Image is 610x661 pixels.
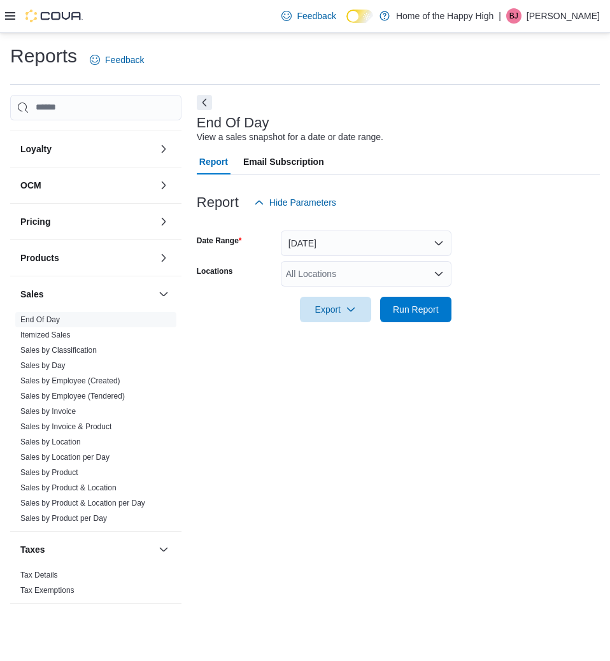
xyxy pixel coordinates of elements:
a: Itemized Sales [20,330,71,339]
a: Tax Details [20,571,58,579]
a: Tax Exemptions [20,586,74,595]
button: Products [20,252,153,264]
a: Sales by Product & Location [20,483,117,492]
span: Tax Exemptions [20,585,74,595]
a: Sales by Invoice [20,407,76,416]
span: Export [308,297,364,322]
a: End Of Day [20,315,60,324]
h3: Pricing [20,215,50,228]
h3: Report [197,195,239,210]
a: Sales by Classification [20,346,97,355]
span: Report [199,149,228,174]
button: Open list of options [434,269,444,279]
button: Next [197,95,212,110]
a: Feedback [276,3,341,29]
span: Tax Details [20,570,58,580]
h3: OCM [20,179,41,192]
h3: Sales [20,288,44,301]
span: Hide Parameters [269,196,336,209]
a: Sales by Day [20,361,66,370]
button: Products [156,250,171,266]
span: Sales by Classification [20,345,97,355]
button: Loyalty [156,141,171,157]
a: Sales by Invoice & Product [20,422,111,431]
img: Cova [25,10,83,22]
a: Sales by Employee (Created) [20,376,120,385]
label: Date Range [197,236,242,246]
button: Sales [156,287,171,302]
span: Sales by Product & Location [20,483,117,493]
h1: Reports [10,43,77,69]
a: Sales by Location per Day [20,453,110,462]
div: Taxes [10,567,181,603]
span: Run Report [393,303,439,316]
a: Feedback [85,47,149,73]
button: Loyalty [20,143,153,155]
div: Sales [10,312,181,531]
a: Transfers [20,113,52,122]
span: Dark Mode [346,23,347,24]
span: Sales by Product [20,467,78,478]
span: BJ [509,8,518,24]
input: Dark Mode [346,10,373,23]
button: Hide Parameters [249,190,341,215]
button: OCM [20,179,153,192]
span: Sales by Invoice [20,406,76,416]
button: Export [300,297,371,322]
span: Sales by Product per Day [20,513,107,523]
span: Sales by Employee (Created) [20,376,120,386]
div: View a sales snapshot for a date or date range. [197,131,383,144]
h3: Products [20,252,59,264]
button: Pricing [156,214,171,229]
span: Email Subscription [243,149,324,174]
span: Sales by Product & Location per Day [20,498,145,508]
span: Sales by Invoice & Product [20,422,111,432]
button: Sales [20,288,153,301]
button: Pricing [20,215,153,228]
span: Sales by Location per Day [20,452,110,462]
div: Brock Jekill [506,8,521,24]
span: Sales by Location [20,437,81,447]
a: Sales by Employee (Tendered) [20,392,125,401]
span: Feedback [297,10,336,22]
h3: Loyalty [20,143,52,155]
h3: Taxes [20,543,45,556]
button: Run Report [380,297,451,322]
label: Locations [197,266,233,276]
span: Sales by Employee (Tendered) [20,391,125,401]
a: Sales by Product per Day [20,514,107,523]
h3: End Of Day [197,115,269,131]
a: Sales by Location [20,437,81,446]
span: End Of Day [20,315,60,325]
button: Taxes [20,543,153,556]
a: Sales by Product [20,468,78,477]
button: Taxes [156,542,171,557]
span: Sales by Day [20,360,66,371]
span: Feedback [105,53,144,66]
p: [PERSON_NAME] [527,8,600,24]
p: Home of the Happy High [396,8,493,24]
a: Sales by Product & Location per Day [20,499,145,508]
button: OCM [156,178,171,193]
p: | [499,8,501,24]
button: [DATE] [281,231,451,256]
span: Itemized Sales [20,330,71,340]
